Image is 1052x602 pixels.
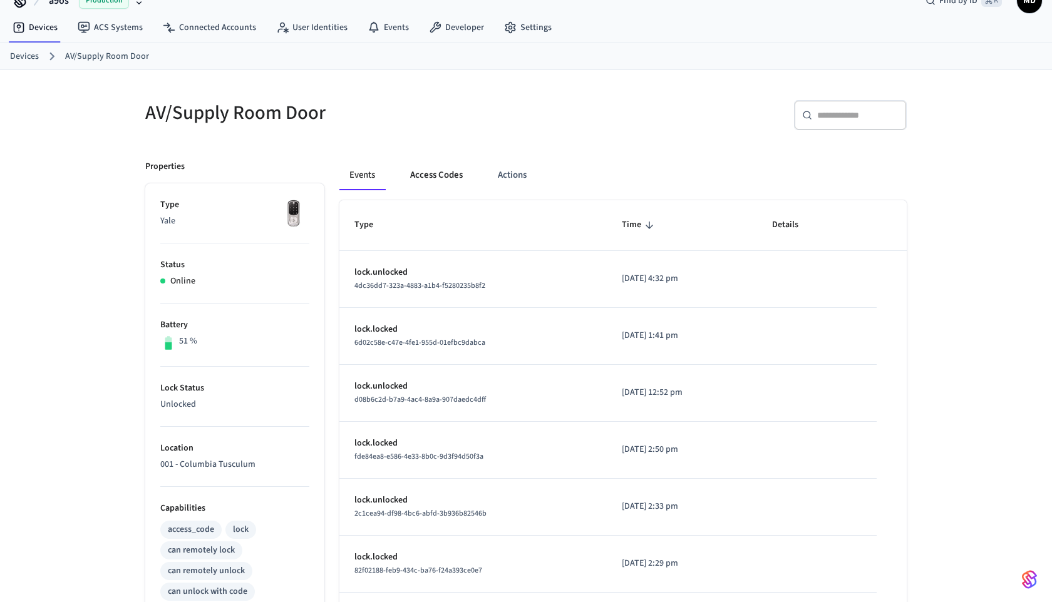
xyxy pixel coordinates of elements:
a: Devices [3,16,68,39]
a: Developer [419,16,494,39]
p: Location [160,442,309,455]
button: Actions [488,160,537,190]
button: Access Codes [400,160,473,190]
div: access_code [168,523,214,536]
p: lock.unlocked [354,494,592,507]
p: Properties [145,160,185,173]
p: Online [170,275,195,288]
a: ACS Systems [68,16,153,39]
p: [DATE] 2:50 pm [622,443,741,456]
p: Unlocked [160,398,309,411]
p: [DATE] 12:52 pm [622,386,741,399]
p: Capabilities [160,502,309,515]
div: can remotely lock [168,544,235,557]
p: 001 - Columbia Tusculum [160,458,309,471]
span: Type [354,215,389,235]
a: Devices [10,50,39,63]
p: Status [160,258,309,272]
img: SeamLogoGradient.69752ec5.svg [1022,569,1037,589]
p: Battery [160,319,309,332]
a: Settings [494,16,562,39]
p: [DATE] 2:33 pm [622,500,741,513]
p: [DATE] 4:32 pm [622,272,741,285]
p: lock.unlocked [354,380,592,393]
div: can unlock with code [168,585,247,598]
span: 6d02c58e-c47e-4fe1-955d-01efbc9dabca [354,337,485,348]
a: Events [358,16,419,39]
span: 2c1cea94-df98-4bc6-abfd-3b936b82546b [354,508,487,519]
p: lock.locked [354,437,592,450]
span: fde84ea8-e586-4e33-8b0c-9d3f94d50f3a [354,451,483,462]
span: Time [622,215,657,235]
p: [DATE] 1:41 pm [622,329,741,342]
p: Type [160,198,309,212]
span: 4dc36dd7-323a-4883-a1b4-f5280235b8f2 [354,280,485,291]
button: Events [339,160,385,190]
span: Details [772,215,815,235]
span: d08b6c2d-b7a9-4ac4-8a9a-907daedc4dff [354,394,486,405]
p: Yale [160,215,309,228]
p: 51 % [179,335,197,348]
a: User Identities [266,16,358,39]
p: lock.unlocked [354,266,592,279]
img: Yale Assure Touchscreen Wifi Smart Lock, Satin Nickel, Front [278,198,309,230]
p: lock.locked [354,551,592,564]
a: AV/Supply Room Door [65,50,149,63]
a: Connected Accounts [153,16,266,39]
span: 82f02188-feb9-434c-ba76-f24a393ce0e7 [354,565,482,576]
p: Lock Status [160,382,309,395]
div: can remotely unlock [168,564,245,578]
div: lock [233,523,249,536]
p: lock.locked [354,323,592,336]
p: [DATE] 2:29 pm [622,557,741,570]
div: ant example [339,160,907,190]
h5: AV/Supply Room Door [145,100,518,126]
